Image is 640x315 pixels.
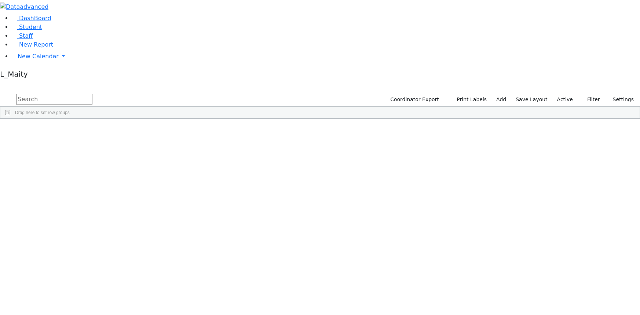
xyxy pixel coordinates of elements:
[12,15,51,22] a: DashBoard
[15,110,70,115] span: Drag here to set row groups
[12,41,53,48] a: New Report
[19,23,42,30] span: Student
[18,53,59,60] span: New Calendar
[512,94,551,105] button: Save Layout
[19,41,53,48] span: New Report
[12,49,640,64] a: New Calendar
[603,94,637,105] button: Settings
[493,94,509,105] a: Add
[19,32,33,39] span: Staff
[19,15,51,22] span: DashBoard
[385,94,442,105] button: Coordinator Export
[578,94,603,105] button: Filter
[448,94,490,105] button: Print Labels
[12,32,33,39] a: Staff
[12,23,42,30] a: Student
[554,94,576,105] label: Active
[16,94,92,105] input: Search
